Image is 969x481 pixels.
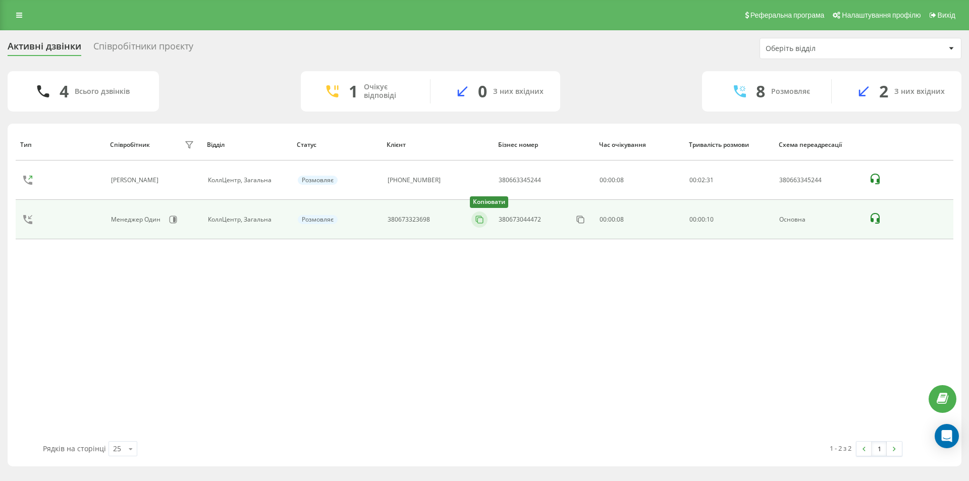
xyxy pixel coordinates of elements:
[208,216,287,223] div: КоллЦентр, Загальна
[599,141,679,148] div: Час очікування
[750,11,825,19] span: Реферальна програма
[707,215,714,224] span: 10
[689,176,696,184] span: 00
[771,87,810,96] div: Розмовляє
[894,87,945,96] div: З них вхідних
[493,87,544,96] div: З них вхідних
[830,443,851,453] div: 1 - 2 з 2
[698,176,705,184] span: 02
[689,216,714,223] div: : :
[20,141,100,148] div: Тип
[388,177,441,184] div: [PHONE_NUMBER]
[689,141,769,148] div: Тривалість розмови
[689,177,714,184] div: : :
[364,83,415,100] div: Очікує відповіді
[208,177,287,184] div: КоллЦентр, Загальна
[779,216,858,223] div: Основна
[707,176,714,184] span: 31
[499,177,541,184] div: 380663345244
[779,141,859,148] div: Схема переадресації
[879,82,888,101] div: 2
[498,141,589,148] div: Бізнес номер
[872,442,887,456] a: 1
[8,41,81,57] div: Активні дзвінки
[698,215,705,224] span: 00
[60,82,69,101] div: 4
[111,177,161,184] div: [PERSON_NAME]
[388,216,430,223] div: 380673323698
[43,444,106,453] span: Рядків на сторінці
[207,141,287,148] div: Відділ
[935,424,959,448] div: Open Intercom Messenger
[75,87,130,96] div: Всього дзвінків
[297,141,377,148] div: Статус
[110,141,150,148] div: Співробітник
[298,176,338,185] div: Розмовляє
[689,215,696,224] span: 00
[111,216,163,223] div: Менеджер Один
[349,82,358,101] div: 1
[478,82,487,101] div: 0
[600,177,678,184] div: 00:00:08
[113,444,121,454] div: 25
[387,141,489,148] div: Клієнт
[756,82,765,101] div: 8
[93,41,193,57] div: Співробітники проєкту
[938,11,955,19] span: Вихід
[600,216,678,223] div: 00:00:08
[779,177,858,184] div: 380663345244
[766,44,886,53] div: Оберіть відділ
[842,11,921,19] span: Налаштування профілю
[499,216,541,223] div: 380673044472
[298,215,338,224] div: Розмовляє
[470,196,508,208] div: Копіювати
